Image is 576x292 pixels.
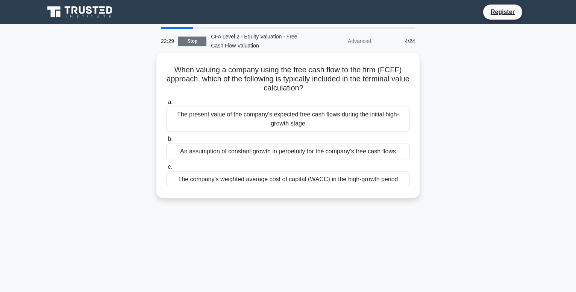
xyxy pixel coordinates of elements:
a: Register [486,7,519,17]
div: 4/24 [376,34,420,49]
h5: When valuing a company using the free cash flow to the firm (FCFF) approach, which of the followi... [165,65,411,93]
a: Stop [178,37,206,46]
div: CFA Level 2 - Equity Valuation - Free Cash Flow Valuation [206,29,310,53]
div: 22:29 [156,34,178,49]
span: b. [168,136,173,142]
div: Advanced [310,34,376,49]
div: An assumption of constant growth in perpetuity for the company's free cash flows [166,144,410,159]
div: The company's weighted average cost of capital (WACC) in the high-growth period [166,171,410,187]
span: c. [168,164,172,170]
span: a. [168,99,173,105]
div: The present value of the company's expected free cash flows during the initial high-growth stage [166,107,410,131]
